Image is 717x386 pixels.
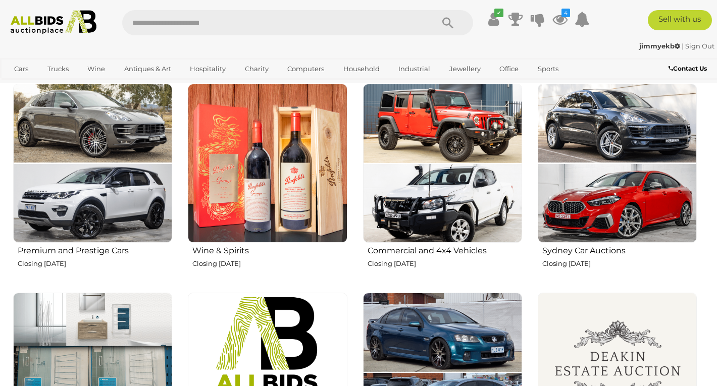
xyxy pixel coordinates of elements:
a: Sell with us [648,10,712,30]
a: Contact Us [669,63,709,74]
b: Contact Us [669,65,707,72]
h2: Sydney Car Auctions [542,244,697,255]
p: Closing [DATE] [18,258,172,269]
img: Premium and Prestige Cars [13,84,172,243]
h2: Wine & Spirits [192,244,347,255]
a: Sports [531,61,565,77]
img: Commercial and 4x4 Vehicles [363,84,522,243]
a: Antiques & Art [118,61,178,77]
i: ✔ [494,9,503,17]
p: Closing [DATE] [192,258,347,269]
img: Allbids.com.au [6,10,101,34]
a: Jewellery [443,61,487,77]
p: Closing [DATE] [368,258,522,269]
a: Wine & Spirits Closing [DATE] [187,83,347,285]
img: Sydney Car Auctions [538,84,697,243]
a: Wine [81,61,112,77]
a: Charity [238,61,275,77]
a: Sydney Car Auctions Closing [DATE] [537,83,697,285]
a: Computers [281,61,331,77]
a: Premium and Prestige Cars Closing [DATE] [13,83,172,285]
a: 4 [552,10,568,28]
a: Household [337,61,386,77]
a: Commercial and 4x4 Vehicles Closing [DATE] [363,83,522,285]
strong: jimmyekb [639,42,680,50]
a: [GEOGRAPHIC_DATA] [8,77,92,94]
p: Closing [DATE] [542,258,697,269]
a: Hospitality [183,61,232,77]
button: Search [423,10,473,35]
span: | [682,42,684,50]
a: Trucks [41,61,75,77]
h2: Premium and Prestige Cars [18,244,172,255]
a: Industrial [392,61,437,77]
a: ✔ [486,10,501,28]
a: Cars [8,61,35,77]
a: jimmyekb [639,42,682,50]
img: Wine & Spirits [188,84,347,243]
a: Sign Out [685,42,714,50]
h2: Commercial and 4x4 Vehicles [368,244,522,255]
i: 4 [561,9,570,17]
a: Office [493,61,525,77]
